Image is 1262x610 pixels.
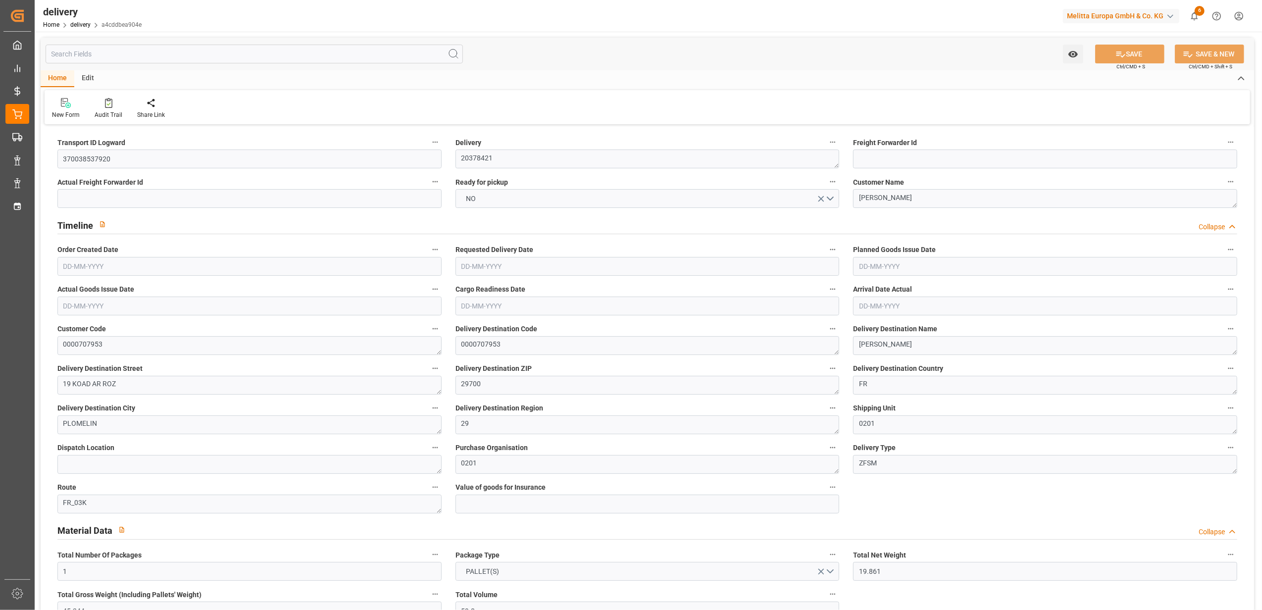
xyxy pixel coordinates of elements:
span: Purchase Organisation [455,443,528,453]
input: DD-MM-YYYY [455,297,840,315]
button: Actual Goods Issue Date [429,283,442,296]
button: SAVE & NEW [1175,45,1244,63]
span: Delivery Destination Code [455,324,537,334]
textarea: 0201 [455,455,840,474]
span: Planned Goods Issue Date [853,245,936,255]
span: Value of goods for Insurance [455,482,546,493]
button: Ready for pickup [826,175,839,188]
input: DD-MM-YYYY [853,297,1237,315]
button: open menu [455,189,840,208]
button: Freight Forwarder Id [1224,136,1237,149]
textarea: 20378421 [455,150,840,168]
input: DD-MM-YYYY [57,257,442,276]
button: Cargo Readiness Date [826,283,839,296]
button: open menu [455,562,840,581]
button: show 6 new notifications [1183,5,1206,27]
div: Melitta Europa GmbH & Co. KG [1063,9,1179,23]
span: Shipping Unit [853,403,896,413]
button: Purchase Organisation [826,441,839,454]
textarea: 29700 [455,376,840,395]
button: Arrival Date Actual [1224,283,1237,296]
input: DD-MM-YYYY [455,257,840,276]
button: Delivery Destination City [429,402,442,414]
button: Delivery Destination Country [1224,362,1237,375]
button: Melitta Europa GmbH & Co. KG [1063,6,1183,25]
button: Requested Delivery Date [826,243,839,256]
button: Actual Freight Forwarder Id [429,175,442,188]
span: Delivery [455,138,481,148]
span: Total Net Weight [853,550,906,560]
div: Home [41,70,74,87]
span: Total Number Of Packages [57,550,142,560]
textarea: ZFSM [853,455,1237,474]
span: Package Type [455,550,500,560]
span: Freight Forwarder Id [853,138,917,148]
button: Transport ID Logward [429,136,442,149]
button: Delivery [826,136,839,149]
input: DD-MM-YYYY [853,257,1237,276]
textarea: FR_03K [57,495,442,513]
button: Customer Code [429,322,442,335]
button: Dispatch Location [429,441,442,454]
span: Delivery Destination Name [853,324,937,334]
button: View description [112,520,131,539]
h2: Timeline [57,219,93,232]
textarea: 0000707953 [57,336,442,355]
span: Delivery Destination City [57,403,135,413]
button: Order Created Date [429,243,442,256]
span: 6 [1195,6,1205,16]
span: Transport ID Logward [57,138,125,148]
span: Arrival Date Actual [853,284,912,295]
button: Total Gross Weight (Including Pallets' Weight) [429,588,442,601]
span: Dispatch Location [57,443,114,453]
span: Actual Freight Forwarder Id [57,177,143,188]
span: Total Volume [455,590,498,600]
textarea: [PERSON_NAME] [853,336,1237,355]
span: Ready for pickup [455,177,508,188]
span: NO [461,194,481,204]
div: New Form [52,110,80,119]
button: Value of goods for Insurance [826,481,839,494]
span: Cargo Readiness Date [455,284,525,295]
button: Delivery Destination Region [826,402,839,414]
span: Actual Goods Issue Date [57,284,134,295]
span: Total Gross Weight (Including Pallets' Weight) [57,590,202,600]
span: Delivery Destination Street [57,363,143,374]
button: Total Volume [826,588,839,601]
span: Delivery Destination ZIP [455,363,532,374]
button: Delivery Destination Street [429,362,442,375]
button: Planned Goods Issue Date [1224,243,1237,256]
div: Edit [74,70,101,87]
span: Delivery Destination Country [853,363,943,374]
button: Package Type [826,548,839,561]
button: Total Net Weight [1224,548,1237,561]
button: View description [93,215,112,234]
button: Delivery Destination ZIP [826,362,839,375]
button: Total Number Of Packages [429,548,442,561]
button: Delivery Type [1224,441,1237,454]
div: delivery [43,4,142,19]
button: SAVE [1095,45,1164,63]
button: open menu [1063,45,1083,63]
div: Audit Trail [95,110,122,119]
span: Requested Delivery Date [455,245,533,255]
div: Collapse [1199,222,1225,232]
textarea: 19 KOAD AR ROZ [57,376,442,395]
span: Customer Name [853,177,904,188]
span: Route [57,482,76,493]
div: Share Link [137,110,165,119]
span: Ctrl/CMD + Shift + S [1189,63,1232,70]
button: Delivery Destination Name [1224,322,1237,335]
span: Delivery Destination Region [455,403,543,413]
span: Customer Code [57,324,106,334]
div: Collapse [1199,527,1225,537]
textarea: FR [853,376,1237,395]
textarea: 29 [455,415,840,434]
input: DD-MM-YYYY [57,297,442,315]
span: Order Created Date [57,245,118,255]
h2: Material Data [57,524,112,537]
button: Help Center [1206,5,1228,27]
button: Route [429,481,442,494]
a: Home [43,21,59,28]
span: Delivery Type [853,443,896,453]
